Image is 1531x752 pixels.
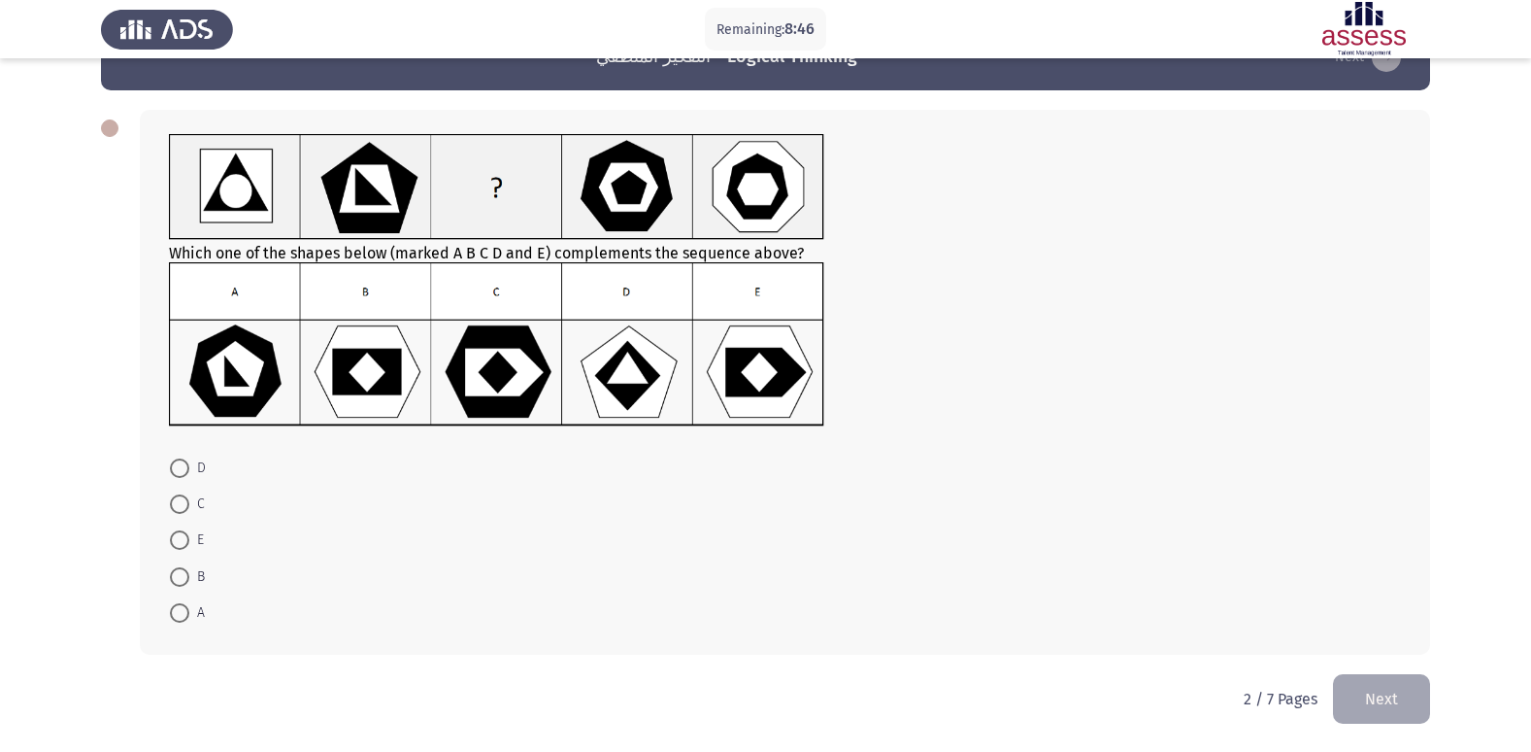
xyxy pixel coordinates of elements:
span: E [189,529,204,552]
span: C [189,493,205,516]
span: B [189,565,205,589]
img: UkFYYl8wMzFfQi5wbmcxNjkxMjk5MTY4MTAy.png [169,262,824,427]
p: Remaining: [716,17,815,42]
img: Assessment logo of Assessment En (Focus & 16PD) [1298,2,1430,56]
span: 8:46 [784,19,815,38]
img: Assess Talent Management logo [101,2,233,56]
button: load next page [1333,674,1430,724]
div: Which one of the shapes below (marked A B C D and E) complements the sequence above? [169,134,1401,430]
p: 2 / 7 Pages [1244,690,1317,708]
img: UkFYYl8wMzFfQS5wbmcxNjkxMjk5MTU4NDQ0.png [169,134,824,240]
span: A [189,601,205,625]
span: D [189,457,206,480]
